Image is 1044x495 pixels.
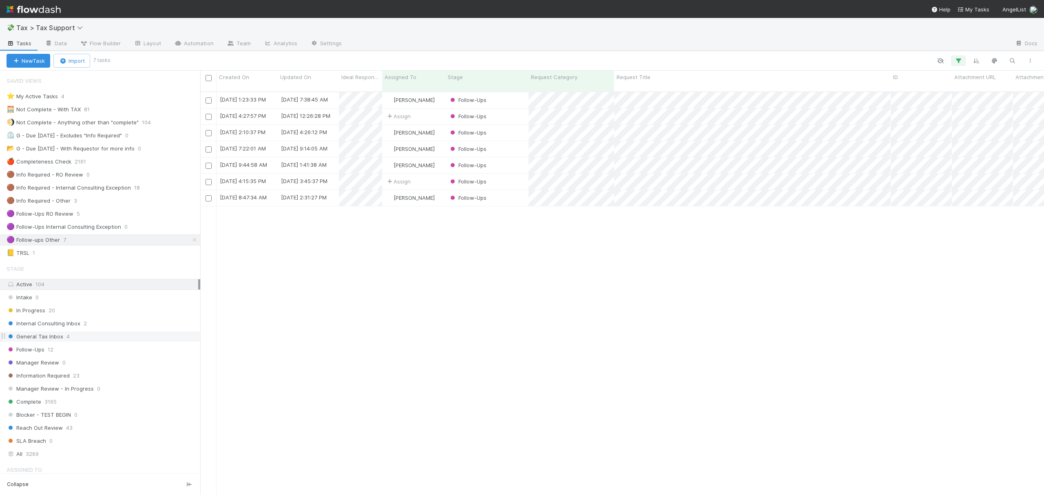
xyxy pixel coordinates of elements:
[531,73,577,81] span: Request Category
[893,73,898,81] span: ID
[1029,6,1037,14] img: avatar_d45d11ee-0024-4901-936f-9df0a9cc3b4e.png
[385,128,435,137] div: [PERSON_NAME]
[954,73,996,81] span: Attachment URL
[385,73,416,81] span: Assigned To
[220,193,267,201] div: [DATE] 8:47:34 AM
[931,5,951,13] div: Help
[7,54,50,68] button: NewTask
[1009,38,1044,51] a: Docs
[394,146,435,152] span: [PERSON_NAME]
[7,157,71,167] div: Completeness Check
[7,171,15,178] span: 🟤
[220,128,265,136] div: [DATE] 2:10:37 PM
[7,2,61,16] img: logo-inverted-e16ddd16eac7371096b0.svg
[206,97,212,104] input: Toggle Row Selected
[385,145,435,153] div: [PERSON_NAME]
[134,183,148,193] span: 18
[93,57,111,64] small: 7 tasks
[7,345,44,355] span: Follow-Ups
[385,112,411,120] span: Assign
[220,177,266,185] div: [DATE] 4:15:35 PM
[449,194,487,201] span: Follow-Ups
[7,481,29,488] span: Collapse
[80,39,121,47] span: Flow Builder
[86,170,98,180] span: 0
[7,261,24,277] span: Stage
[957,6,989,13] span: My Tasks
[61,91,73,102] span: 4
[7,158,15,165] span: 🍎
[7,236,15,243] span: 🟣
[7,104,81,115] div: Not Complete - With TAX
[7,170,83,180] div: Info Required - RO Review
[7,130,122,141] div: G - Due [DATE] - Excludes "Info Required"
[7,119,15,126] span: 🌖
[142,117,159,128] span: 104
[1002,6,1026,13] span: AngelList
[220,112,266,120] div: [DATE] 4:27:57 PM
[73,371,80,381] span: 23
[7,248,29,258] div: TRSL
[281,95,328,104] div: [DATE] 7:38:45 AM
[385,177,411,186] div: Assign
[617,73,650,81] span: Request Title
[385,96,435,104] div: [PERSON_NAME]
[281,177,327,185] div: [DATE] 3:45:37 PM
[7,235,60,245] div: Follow-ups Other
[7,397,41,407] span: Complete
[206,163,212,169] input: Toggle Row Selected
[386,129,392,136] img: avatar_7ba8ec58-bd0f-432b-b5d2-ae377bfaef52.png
[44,397,57,407] span: 3165
[62,358,66,368] span: 0
[220,161,267,169] div: [DATE] 9:44:58 AM
[206,75,212,81] input: Toggle All Rows Selected
[7,91,58,102] div: My Active Tasks
[219,73,249,81] span: Created On
[206,179,212,185] input: Toggle Row Selected
[7,331,63,342] span: General Tax Inbox
[7,144,135,154] div: G - Due [DATE] - With Requestor for more info
[7,197,15,204] span: 🟤
[7,106,15,113] span: 🧮
[394,129,435,136] span: [PERSON_NAME]
[74,196,85,206] span: 3
[73,38,127,51] a: Flow Builder
[220,144,266,152] div: [DATE] 7:22:01 AM
[63,235,74,245] span: 7
[7,292,32,303] span: Intake
[97,384,100,394] span: 0
[449,178,487,185] span: Follow-Ups
[386,97,392,103] img: avatar_cfa6ccaa-c7d9-46b3-b608-2ec56ecf97ad.png
[7,196,71,206] div: Info Required - Other
[7,209,73,219] div: Follow-Ups RO Review
[16,24,87,32] span: Tax > Tax Support
[38,38,73,51] a: Data
[394,162,435,168] span: [PERSON_NAME]
[7,132,15,139] span: ⏲️
[7,24,15,31] span: 💸
[280,73,311,81] span: Updated On
[66,423,73,433] span: 43
[7,318,80,329] span: Internal Consulting Inbox
[26,449,39,459] span: 3269
[66,331,70,342] span: 4
[7,436,46,446] span: SLA Breach
[386,194,392,201] img: avatar_d45d11ee-0024-4901-936f-9df0a9cc3b4e.png
[7,410,71,420] span: Blocker - TEST BEGIN
[75,157,94,167] span: 2161
[206,146,212,152] input: Toggle Row Selected
[281,112,330,120] div: [DATE] 12:26:28 PM
[7,93,15,99] span: ⭐
[138,144,149,154] span: 0
[206,130,212,136] input: Toggle Row Selected
[386,162,392,168] img: avatar_892eb56c-5b5a-46db-bf0b-2a9023d0e8f8.png
[84,104,98,115] span: 81
[53,54,90,68] button: Import
[7,223,15,230] span: 🟣
[35,281,44,287] span: 104
[7,279,198,289] div: Active
[7,183,131,193] div: Info Required - Internal Consulting Exception
[7,371,70,381] span: Information Required
[77,209,88,219] span: 5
